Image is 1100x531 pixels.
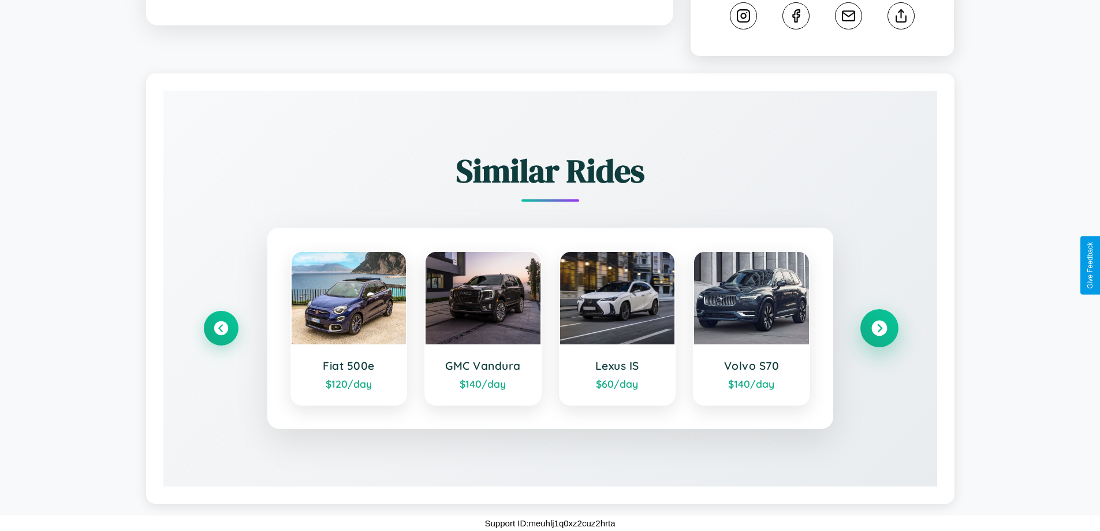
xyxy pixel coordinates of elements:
[485,515,616,531] p: Support ID: meuhlj1q0xz2cuz2hrta
[693,251,810,406] a: Volvo S70$140/day
[204,148,897,193] h2: Similar Rides
[290,251,408,406] a: Fiat 500e$120/day
[572,359,663,373] h3: Lexus IS
[706,377,797,390] div: $ 140 /day
[559,251,676,406] a: Lexus IS$60/day
[424,251,542,406] a: GMC Vandura$140/day
[706,359,797,373] h3: Volvo S70
[303,359,395,373] h3: Fiat 500e
[437,377,529,390] div: $ 140 /day
[437,359,529,373] h3: GMC Vandura
[1086,242,1094,289] div: Give Feedback
[303,377,395,390] div: $ 120 /day
[572,377,663,390] div: $ 60 /day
